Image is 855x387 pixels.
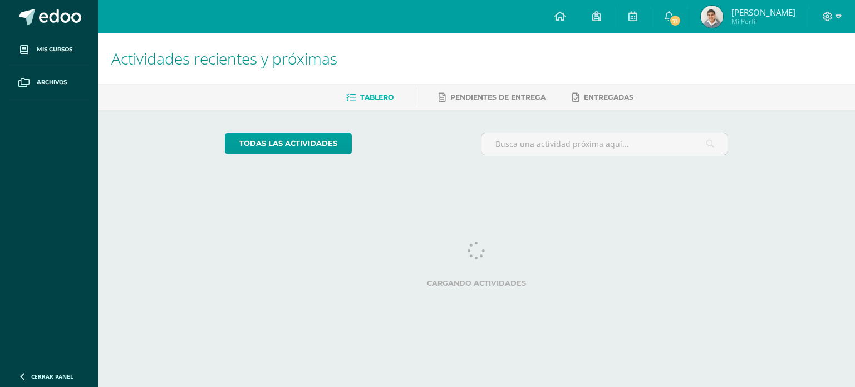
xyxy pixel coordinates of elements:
a: Pendientes de entrega [439,89,546,106]
a: Entregadas [572,89,633,106]
label: Cargando actividades [225,279,729,287]
span: Mis cursos [37,45,72,54]
span: 71 [669,14,681,27]
span: Tablero [360,93,394,101]
span: [PERSON_NAME] [731,7,795,18]
a: todas las Actividades [225,133,352,154]
a: Mis cursos [9,33,89,66]
input: Busca una actividad próxima aquí... [481,133,728,155]
span: Actividades recientes y próximas [111,48,337,69]
span: Entregadas [584,93,633,101]
span: Cerrar panel [31,373,73,380]
span: Mi Perfil [731,17,795,26]
a: Archivos [9,66,89,99]
span: Archivos [37,78,67,87]
a: Tablero [346,89,394,106]
img: b199e7968608c66cfc586761369a6d6b.png [701,6,723,28]
span: Pendientes de entrega [450,93,546,101]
